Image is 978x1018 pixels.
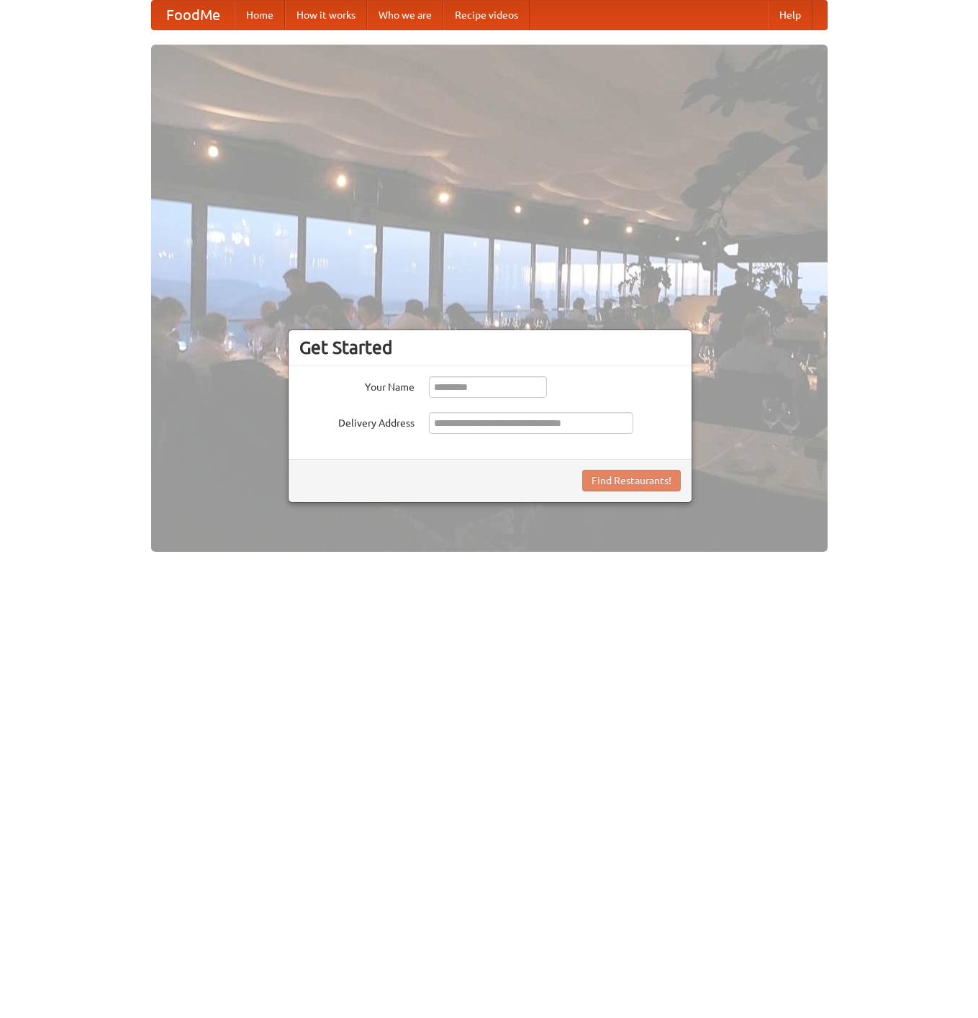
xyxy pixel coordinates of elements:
[235,1,285,29] a: Home
[299,337,681,358] h3: Get Started
[299,376,415,394] label: Your Name
[582,470,681,491] button: Find Restaurants!
[299,412,415,430] label: Delivery Address
[152,1,235,29] a: FoodMe
[285,1,367,29] a: How it works
[367,1,443,29] a: Who we are
[768,1,812,29] a: Help
[443,1,530,29] a: Recipe videos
